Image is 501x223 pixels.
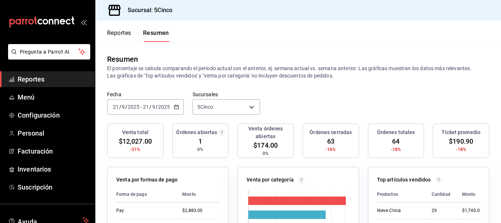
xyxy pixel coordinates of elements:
[442,129,480,136] h3: Ticket promedio
[182,208,219,214] div: $2,883.00
[432,208,450,214] div: 29
[149,104,151,110] span: /
[8,44,90,60] button: Pregunta a Parrot AI
[122,6,172,15] h3: Sucursal: 5Cinco
[18,146,89,156] span: Facturación
[116,208,171,214] div: Pay
[116,176,178,184] p: Venta por formas de pago
[377,176,431,184] p: Top artículos vendidos
[122,129,149,136] h3: Venta total
[462,208,482,214] div: $1,740.00
[449,136,473,146] span: $190.90
[392,136,399,146] span: 64
[193,92,260,97] label: Sucursales
[326,146,336,153] span: -16%
[152,104,156,110] input: --
[426,187,456,202] th: Cantidad
[246,176,294,184] p: Venta por categoría
[113,104,119,110] input: --
[198,136,202,146] span: 1
[176,129,217,136] h3: Órdenes abiertas
[81,19,87,25] button: open_drawer_menu
[18,164,89,174] span: Inventarios
[140,104,142,110] span: -
[18,74,89,84] span: Reportes
[107,92,184,97] label: Fecha
[119,104,121,110] span: /
[20,48,79,56] span: Pregunta a Parrot AI
[5,53,90,61] a: Pregunta a Parrot AI
[176,187,219,202] th: Monto
[456,187,482,202] th: Monto
[107,54,138,65] div: Resumen
[18,92,89,102] span: Menú
[456,146,466,153] span: -18%
[391,146,401,153] span: -18%
[377,129,415,136] h3: Órdenes totales
[18,110,89,120] span: Configuración
[107,65,489,79] p: El porcentaje se calcula comparando el período actual con el anterior, ej. semana actual vs. sema...
[377,208,420,214] div: Nieve Chica
[143,104,149,110] input: --
[197,103,213,111] span: 5Cinco
[107,29,169,42] div: navigation tabs
[119,136,152,146] span: $12,027.00
[143,29,169,42] button: Resumen
[253,140,278,150] span: $174.00
[158,104,170,110] input: ----
[241,125,290,140] h3: Venta órdenes abiertas
[127,104,140,110] input: ----
[156,104,158,110] span: /
[130,146,140,153] span: -31%
[116,187,176,202] th: Forma de pago
[125,104,127,110] span: /
[18,182,89,192] span: Suscripción
[377,187,426,202] th: Productos
[263,150,268,157] span: 0%
[107,29,131,42] button: Reportes
[121,104,125,110] input: --
[197,146,203,153] span: 0%
[327,136,334,146] span: 63
[310,129,352,136] h3: Órdenes cerradas
[18,128,89,138] span: Personal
